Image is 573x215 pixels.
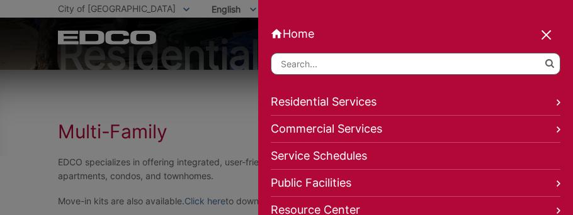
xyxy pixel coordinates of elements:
[271,89,561,116] a: Residential Services
[271,170,561,197] a: Public Facilities
[271,27,561,40] a: Home
[271,116,561,143] a: Commercial Services
[271,143,561,170] a: Service Schedules
[271,53,561,75] input: Search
